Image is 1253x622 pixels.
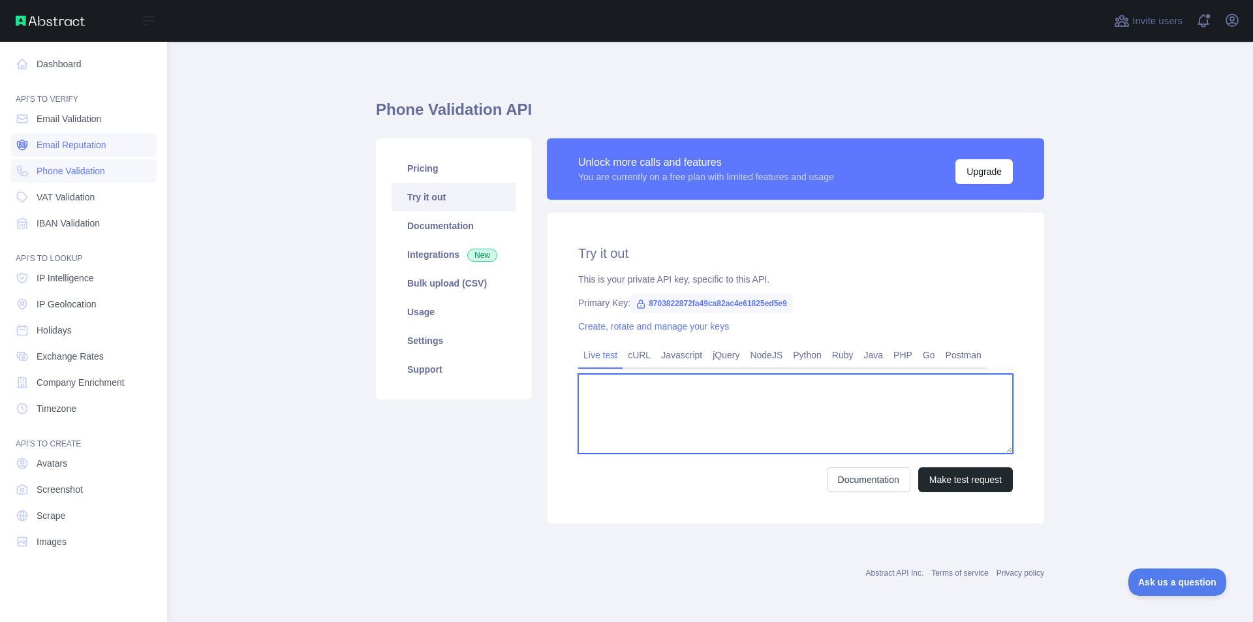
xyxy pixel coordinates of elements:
[578,296,1013,309] div: Primary Key:
[10,504,157,527] a: Scrape
[707,345,745,365] a: jQuery
[37,138,106,151] span: Email Reputation
[37,483,83,496] span: Screenshot
[997,568,1044,578] a: Privacy policy
[10,238,157,264] div: API'S TO LOOKUP
[392,183,516,211] a: Try it out
[10,266,157,290] a: IP Intelligence
[392,355,516,384] a: Support
[1128,568,1227,596] iframe: Toggle Customer Support
[918,467,1013,492] button: Make test request
[376,99,1044,131] h1: Phone Validation API
[392,211,516,240] a: Documentation
[37,191,95,204] span: VAT Validation
[888,345,918,365] a: PHP
[10,78,157,104] div: API'S TO VERIFY
[578,273,1013,286] div: This is your private API key, specific to this API.
[10,345,157,368] a: Exchange Rates
[10,423,157,449] div: API'S TO CREATE
[467,249,497,262] span: New
[859,345,889,365] a: Java
[955,159,1013,184] button: Upgrade
[37,112,101,125] span: Email Validation
[940,345,987,365] a: Postman
[10,319,157,342] a: Holidays
[578,170,834,183] div: You are currently on a free plan with limited features and usage
[10,107,157,131] a: Email Validation
[392,240,516,269] a: Integrations New
[10,185,157,209] a: VAT Validation
[827,345,859,365] a: Ruby
[37,376,125,389] span: Company Enrichment
[392,326,516,355] a: Settings
[10,397,157,420] a: Timezone
[37,535,67,548] span: Images
[1111,10,1185,31] button: Invite users
[10,478,157,501] a: Screenshot
[392,154,516,183] a: Pricing
[623,345,656,365] a: cURL
[10,530,157,553] a: Images
[10,159,157,183] a: Phone Validation
[10,52,157,76] a: Dashboard
[578,321,729,332] a: Create, rotate and manage your keys
[37,457,67,470] span: Avatars
[392,269,516,298] a: Bulk upload (CSV)
[630,294,792,313] span: 8703822872fa49ca82ac4e61825ed5e9
[931,568,988,578] a: Terms of service
[10,371,157,394] a: Company Enrichment
[392,298,516,326] a: Usage
[10,133,157,157] a: Email Reputation
[16,16,85,26] img: Abstract API
[37,164,105,178] span: Phone Validation
[37,350,104,363] span: Exchange Rates
[37,217,100,230] span: IBAN Validation
[745,345,788,365] a: NodeJS
[827,467,910,492] a: Documentation
[10,452,157,475] a: Avatars
[578,244,1013,262] h2: Try it out
[866,568,924,578] a: Abstract API Inc.
[37,272,94,285] span: IP Intelligence
[10,292,157,316] a: IP Geolocation
[1132,14,1183,29] span: Invite users
[656,345,707,365] a: Javascript
[37,509,65,522] span: Scrape
[788,345,827,365] a: Python
[10,211,157,235] a: IBAN Validation
[918,345,940,365] a: Go
[37,324,72,337] span: Holidays
[37,298,97,311] span: IP Geolocation
[578,345,623,365] a: Live test
[578,155,834,170] div: Unlock more calls and features
[37,402,76,415] span: Timezone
